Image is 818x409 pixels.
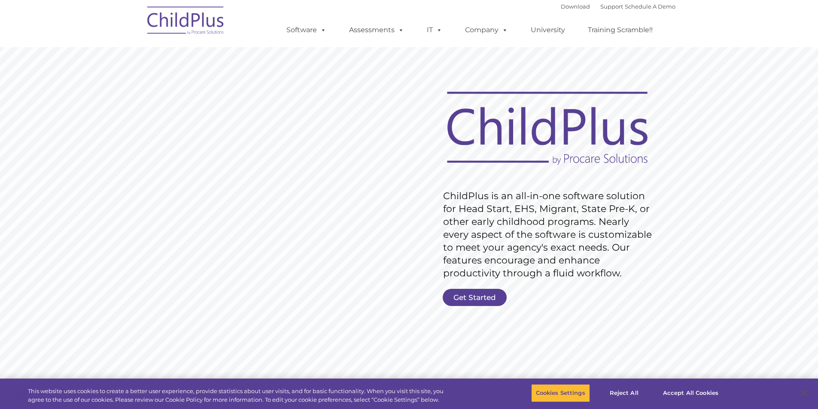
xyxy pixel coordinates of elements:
[658,384,723,402] button: Accept All Cookies
[795,384,814,403] button: Close
[341,21,413,39] a: Assessments
[278,21,335,39] a: Software
[443,190,656,280] rs-layer: ChildPlus is an all-in-one software solution for Head Start, EHS, Migrant, State Pre-K, or other ...
[561,3,675,10] font: |
[597,384,651,402] button: Reject All
[28,387,450,404] div: This website uses cookies to create a better user experience, provide statistics about user visit...
[531,384,590,402] button: Cookies Settings
[561,3,590,10] a: Download
[600,3,623,10] a: Support
[522,21,574,39] a: University
[625,3,675,10] a: Schedule A Demo
[143,0,229,43] img: ChildPlus by Procare Solutions
[418,21,451,39] a: IT
[443,289,507,306] a: Get Started
[579,21,661,39] a: Training Scramble!!
[456,21,517,39] a: Company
